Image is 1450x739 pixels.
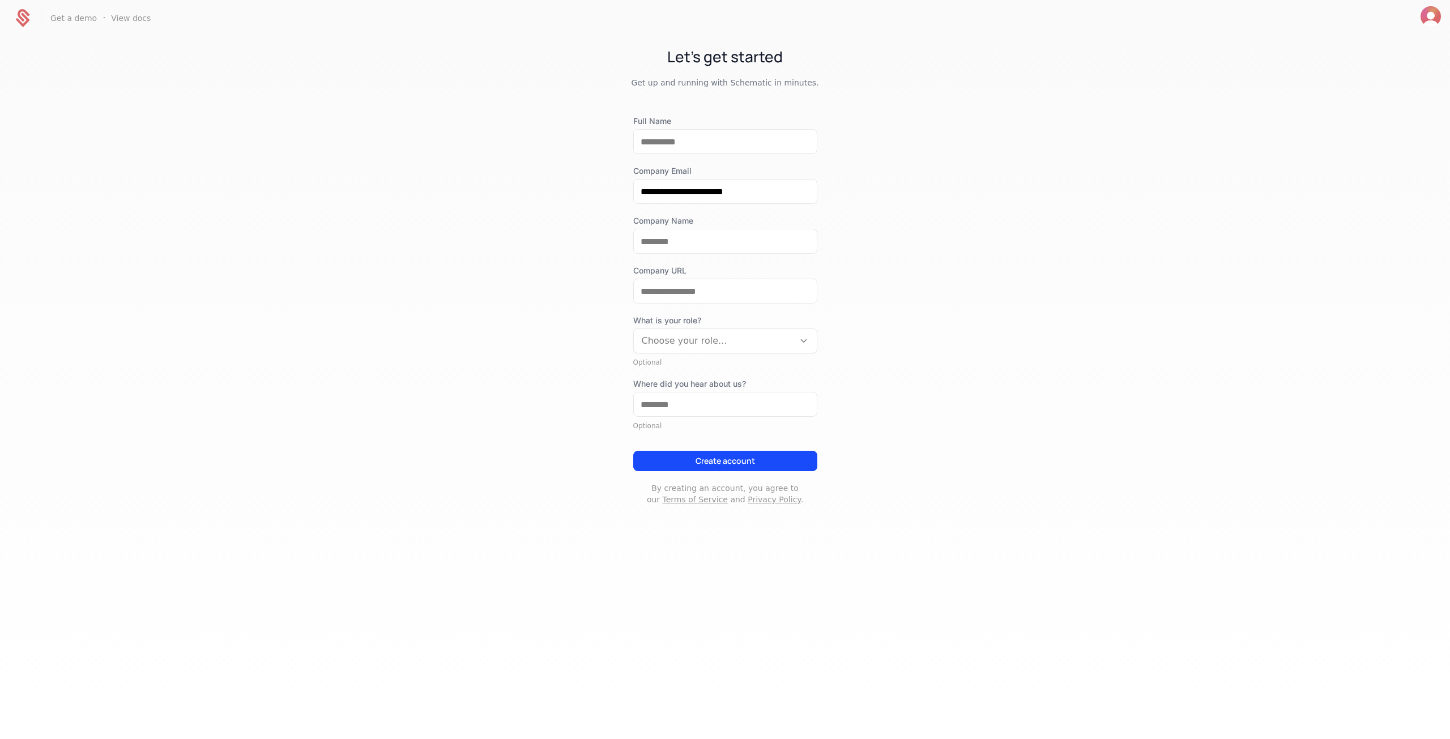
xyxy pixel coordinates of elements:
[633,165,817,177] label: Company Email
[50,12,97,24] a: Get a demo
[633,358,817,367] div: Optional
[633,378,817,390] label: Where did you hear about us?
[633,421,817,430] div: Optional
[633,315,817,326] span: What is your role?
[1421,6,1441,27] button: Open user button
[663,495,728,504] a: Terms of Service
[103,11,105,25] span: ·
[111,12,151,24] a: View docs
[1421,6,1441,27] img: 's logo
[633,482,817,505] p: By creating an account, you agree to our and .
[633,265,817,276] label: Company URL
[633,116,817,127] label: Full Name
[633,215,817,227] label: Company Name
[748,495,800,504] a: Privacy Policy
[633,451,817,471] button: Create account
